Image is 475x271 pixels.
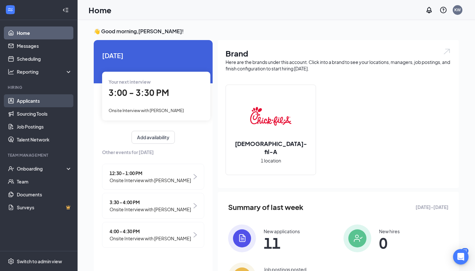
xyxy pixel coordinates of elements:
[461,248,469,254] div: 33
[250,96,291,137] img: Chick-fil-A
[228,224,256,252] img: icon
[379,237,400,249] span: 0
[226,48,451,59] h1: Brand
[17,26,72,39] a: Home
[17,201,72,214] a: SurveysCrown
[110,177,191,184] span: Onsite Interview with [PERSON_NAME]
[226,59,451,72] div: Here are the brands under this account. Click into a brand to see your locations, managers, job p...
[7,6,14,13] svg: WorkstreamLogo
[8,165,14,172] svg: UserCheck
[132,131,175,144] button: Add availability
[453,249,469,265] div: Open Intercom Messenger
[425,6,433,14] svg: Notifications
[89,5,111,16] h1: Home
[102,149,204,156] span: Other events for [DATE]
[439,6,447,14] svg: QuestionInfo
[226,140,316,156] h2: [DEMOGRAPHIC_DATA]-fil-A
[17,68,72,75] div: Reporting
[8,258,14,265] svg: Settings
[110,170,191,177] span: 12:30 - 1:00 PM
[17,39,72,52] a: Messages
[264,228,300,235] div: New applications
[17,258,62,265] div: Switch to admin view
[17,165,67,172] div: Onboarding
[343,224,371,252] img: icon
[261,157,281,164] span: 1 location
[8,68,14,75] svg: Analysis
[228,202,303,213] span: Summary of last week
[102,50,204,60] span: [DATE]
[62,7,69,13] svg: Collapse
[454,7,461,13] div: KW
[264,237,300,249] span: 11
[379,228,400,235] div: New hires
[17,133,72,146] a: Talent Network
[110,206,191,213] span: Onsite Interview with [PERSON_NAME]
[110,228,191,235] span: 4:00 - 4:30 PM
[17,94,72,107] a: Applicants
[94,28,459,35] h3: 👋 Good morning, [PERSON_NAME] !
[17,188,72,201] a: Documents
[109,108,184,113] span: Onsite Interview with [PERSON_NAME]
[110,199,191,206] span: 3:30 - 4:00 PM
[416,203,449,211] span: [DATE] - [DATE]
[17,52,72,65] a: Scheduling
[109,87,169,98] span: 3:00 - 3:30 PM
[17,120,72,133] a: Job Postings
[17,107,72,120] a: Sourcing Tools
[17,175,72,188] a: Team
[443,48,451,55] img: open.6027fd2a22e1237b5b06.svg
[8,152,71,158] div: Team Management
[109,79,151,85] span: Your next interview
[8,85,71,90] div: Hiring
[110,235,191,242] span: Onsite Interview with [PERSON_NAME]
